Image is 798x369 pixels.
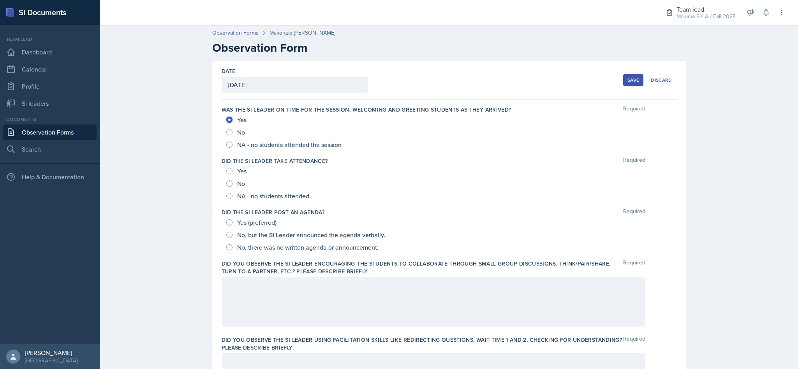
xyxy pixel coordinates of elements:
[627,77,639,83] div: Save
[237,219,277,226] span: Yes (preferred)
[623,157,645,165] span: Required
[647,74,676,86] button: Discard
[212,41,686,55] h2: Observation Form
[623,208,645,216] span: Required
[270,29,335,37] div: Makenzie [PERSON_NAME]
[212,29,259,37] a: Observation Forms
[623,260,645,275] span: Required
[3,61,97,77] a: Calendar
[222,260,623,275] label: Did you observe the SI Leader encouraging the students to collaborate through small group discuss...
[222,336,623,352] label: Did you observe the SI Leader using facilitation skills like redirecting questions, wait time 1 a...
[651,77,672,83] div: Discard
[3,79,97,94] a: Profile
[237,167,247,175] span: Yes
[237,141,342,149] span: NA - no students attended the session
[237,243,379,251] span: No, there was no written agenda or announcement.
[623,336,645,352] span: Required
[237,180,245,187] span: No
[222,208,325,216] label: Did the SI Leader post an agenda?
[3,124,97,140] a: Observation Forms
[623,106,645,114] span: Required
[3,36,97,43] div: Team lead
[237,231,385,239] span: No, but the SI Leader announced the agenda verbally.
[623,74,643,86] button: Save
[3,169,97,185] div: Help & Documentation
[676,12,736,21] div: Mamma SI/LA / Fall 2025
[3,142,97,157] a: Search
[25,349,78,357] div: [PERSON_NAME]
[222,67,235,75] label: Date
[237,128,245,136] span: No
[3,96,97,111] a: Si leaders
[676,5,736,14] div: Team lead
[237,116,247,124] span: Yes
[222,106,511,114] label: Was the SI Leader on time for the session, welcoming and greeting students as they arrived?
[3,116,97,123] div: Documents
[3,44,97,60] a: Dashboard
[237,192,311,200] span: NA - no students attended.
[25,357,78,364] div: [GEOGRAPHIC_DATA]
[222,157,328,165] label: Did the SI Leader take attendance?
